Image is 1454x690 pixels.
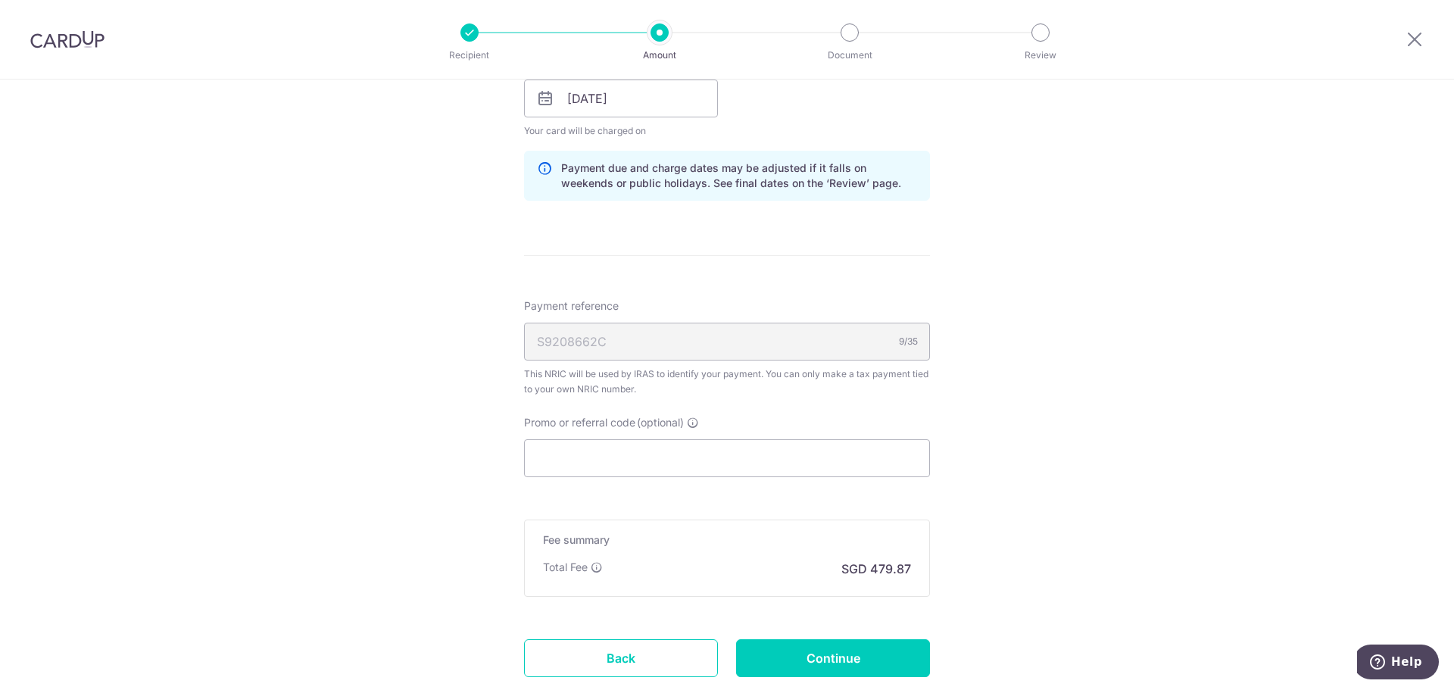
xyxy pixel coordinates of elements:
[604,48,716,63] p: Amount
[524,298,619,314] span: Payment reference
[736,639,930,677] input: Continue
[413,48,526,63] p: Recipient
[30,30,105,48] img: CardUp
[561,161,917,191] p: Payment due and charge dates may be adjusted if it falls on weekends or public holidays. See fina...
[524,639,718,677] a: Back
[637,415,684,430] span: (optional)
[543,532,911,548] h5: Fee summary
[1357,645,1439,682] iframe: Opens a widget where you can find more information
[899,334,918,349] div: 9/35
[524,123,718,139] span: Your card will be charged on
[524,367,930,397] div: This NRIC will be used by IRAS to identify your payment. You can only make a tax payment tied to ...
[524,80,718,117] input: DD / MM / YYYY
[543,560,588,575] p: Total Fee
[841,560,911,578] p: SGD 479.87
[524,415,635,430] span: Promo or referral code
[984,48,1097,63] p: Review
[794,48,906,63] p: Document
